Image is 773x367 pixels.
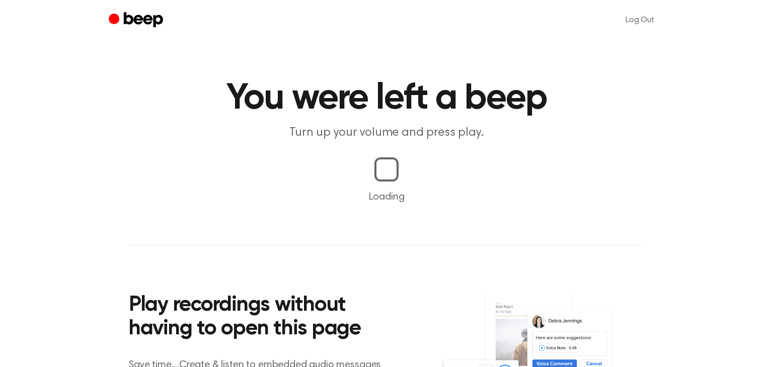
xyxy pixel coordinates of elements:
[129,294,400,341] h2: Play recordings without having to open this page
[615,8,664,32] a: Log Out
[129,80,644,117] h1: You were left a beep
[12,190,761,205] p: Loading
[109,11,166,30] a: Beep
[193,125,580,141] p: Turn up your volume and press play.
